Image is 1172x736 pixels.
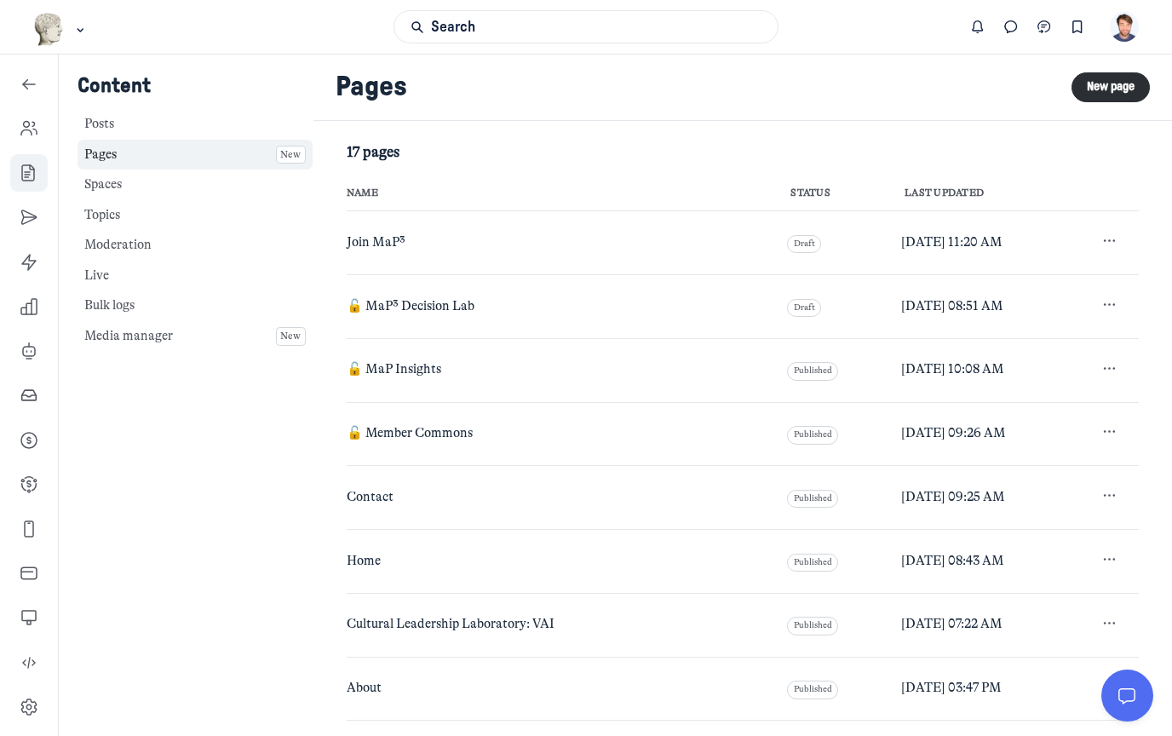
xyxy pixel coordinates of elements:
button: Actions [1099,676,1121,698]
button: Actions [1099,357,1121,379]
span: [DATE] 03:47 PM [901,680,1002,695]
button: Actions [1099,549,1121,571]
span: Published [794,426,832,445]
h1: Pages [336,71,1056,104]
button: New page [1071,72,1151,102]
span: [DATE] 09:25 AM [901,489,1005,504]
a: Posts [78,110,313,140]
span: New [280,327,301,346]
span: Draft [794,299,815,318]
button: Circle support widget [1101,670,1152,721]
a: Moderation [78,231,313,261]
a: Bulk logs [78,291,313,321]
button: Actions [1099,230,1121,252]
button: Bookmarks [1060,10,1094,43]
span: Home [347,553,381,568]
h5: Content [78,73,313,99]
span: 17 pages [347,143,399,162]
button: Actions [1099,612,1121,634]
a: PagesNew [78,140,313,170]
span: Cultural Leadership Laboratory: VAI [347,616,554,631]
span: Published [794,554,832,572]
span: Published [794,490,832,509]
button: Actions [1099,294,1121,316]
header: Page Header [313,55,1172,121]
button: Actions [1099,485,1121,507]
span: Published [794,362,832,381]
span: Draft [794,235,815,254]
button: Museums as Progress logo [33,11,89,48]
span: Join MaP³ [347,234,405,250]
span: Published [794,617,832,635]
button: Notifications [962,10,995,43]
span: [DATE] 07:22 AM [901,616,1003,631]
a: Topics [78,200,313,230]
span: New [280,146,301,164]
button: Actions [1099,421,1121,443]
span: 🔓 MaP Insights [347,361,441,377]
button: Chat threads [1028,10,1061,43]
span: [DATE] 11:20 AM [901,234,1003,250]
span: 🔓 Member Commons [347,425,473,440]
span: Contact [347,489,394,504]
a: Media managerNew [78,322,313,352]
button: Direct messages [995,10,1028,43]
span: Name [347,187,378,199]
span: [DATE] 08:43 AM [901,553,1004,568]
button: User menu options [1110,12,1140,42]
span: [DATE] 10:08 AM [901,361,1004,377]
span: [DATE] 09:26 AM [901,425,1006,440]
span: About [347,680,382,695]
span: [DATE] 08:51 AM [901,298,1003,313]
img: Museums as Progress logo [33,13,65,46]
span: 🔓 MaP³ Decision Lab [347,298,474,313]
a: Spaces [78,170,313,200]
span: Last updated [905,187,984,199]
button: Search [394,10,778,43]
a: Live [78,261,313,290]
span: Published [794,681,832,699]
span: Status [790,187,830,199]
